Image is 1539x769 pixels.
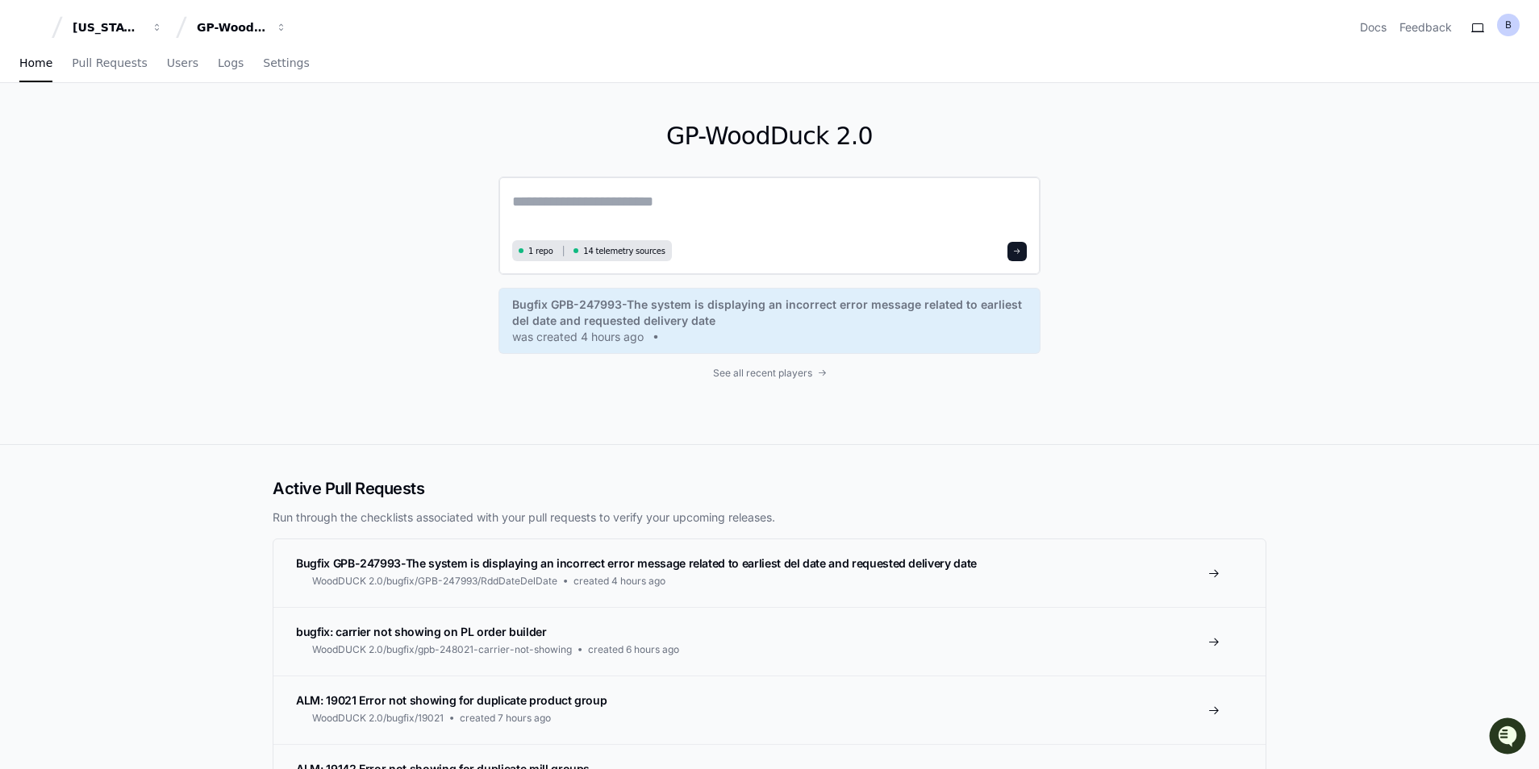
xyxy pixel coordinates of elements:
[512,297,1027,329] span: Bugfix GPB-247993-The system is displaying an incorrect error message related to earliest del dat...
[19,58,52,68] span: Home
[72,58,147,68] span: Pull Requests
[16,16,48,48] img: PlayerZero
[498,122,1041,151] h1: GP-WoodDuck 2.0
[167,45,198,82] a: Users
[263,58,309,68] span: Settings
[197,19,266,35] div: GP-WoodDuck 2.0
[460,712,551,725] span: created 7 hours ago
[274,125,294,144] button: Start new chat
[114,168,195,181] a: Powered byPylon
[55,136,204,149] div: We're available if you need us!
[273,607,1266,675] a: bugfix: carrier not showing on PL order builderWoodDUCK 2.0/bugfix/gpb-248021-carrier-not-showing...
[16,120,45,149] img: 1756235613930-3d25f9e4-fa56-45dd-b3ad-e072dfbd1548
[1505,19,1512,31] h1: B
[1360,19,1387,35] a: Docs
[72,45,147,82] a: Pull Requests
[161,169,195,181] span: Pylon
[512,297,1027,345] a: Bugfix GPB-247993-The system is displaying an incorrect error message related to earliest del dat...
[512,329,644,345] span: was created 4 hours ago
[713,367,812,380] span: See all recent players
[312,575,557,588] span: WoodDUCK 2.0/bugfix/GPB-247993/RddDateDelDate
[55,120,265,136] div: Start new chat
[1487,716,1531,759] iframe: Open customer support
[190,13,294,42] button: GP-WoodDuck 2.0
[296,625,547,638] span: bugfix: carrier not showing on PL order builder
[273,675,1266,744] a: ALM: 19021 Error not showing for duplicate product groupWoodDUCK 2.0/bugfix/19021created 7 hours ago
[1497,14,1520,36] button: B
[312,643,572,656] span: WoodDUCK 2.0/bugfix/gpb-248021-carrier-not-showing
[218,58,244,68] span: Logs
[273,539,1266,607] a: Bugfix GPB-247993-The system is displaying an incorrect error message related to earliest del dat...
[273,509,1266,526] p: Run through the checklists associated with your pull requests to verify your upcoming releases.
[73,19,142,35] div: [US_STATE] Pacific
[588,643,679,656] span: created 6 hours ago
[312,712,444,725] span: WoodDUCK 2.0/bugfix/19021
[528,245,553,257] span: 1 repo
[498,367,1041,380] a: See all recent players
[296,693,607,707] span: ALM: 19021 Error not showing for duplicate product group
[66,13,169,42] button: [US_STATE] Pacific
[296,556,977,570] span: Bugfix GPB-247993-The system is displaying an incorrect error message related to earliest del dat...
[218,45,244,82] a: Logs
[583,245,665,257] span: 14 telemetry sources
[1399,19,1452,35] button: Feedback
[19,45,52,82] a: Home
[16,64,294,90] div: Welcome
[263,45,309,82] a: Settings
[573,575,665,588] span: created 4 hours ago
[167,58,198,68] span: Users
[273,477,1266,500] h2: Active Pull Requests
